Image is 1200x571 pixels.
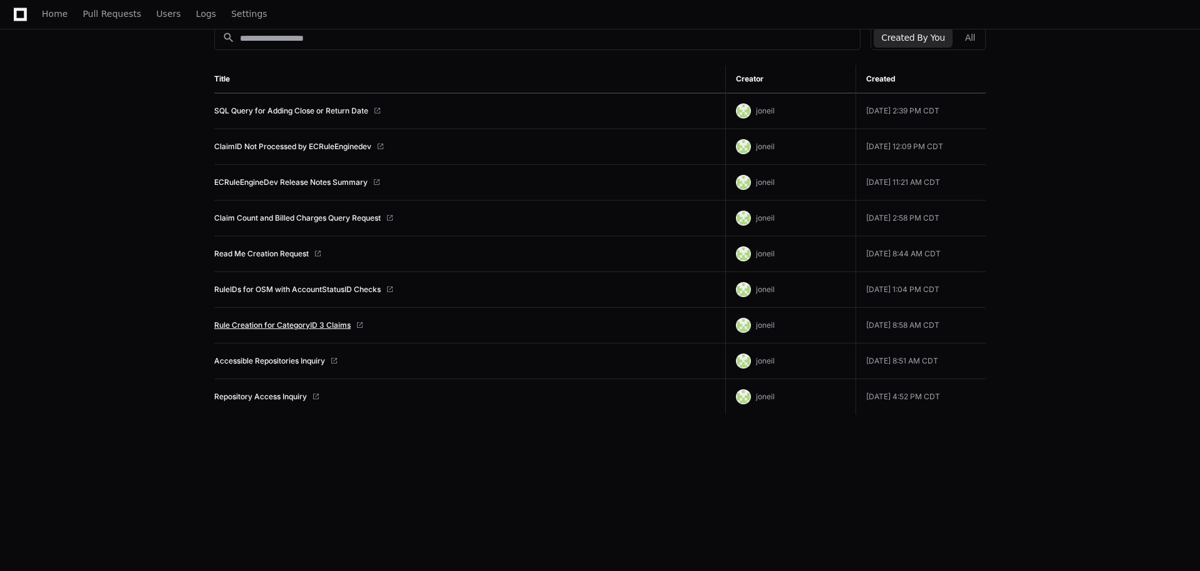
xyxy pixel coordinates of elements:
[736,103,751,118] img: 181785292
[856,236,986,272] td: [DATE] 8:44 AM CDT
[214,285,381,295] a: RuleIDs for OSM with AccountStatusID Checks
[736,175,751,190] img: 181785292
[958,28,983,48] button: All
[736,139,751,154] img: 181785292
[736,211,751,226] img: 181785292
[756,285,775,294] span: joneil
[231,10,267,18] span: Settings
[756,320,775,330] span: joneil
[756,249,775,258] span: joneil
[856,272,986,308] td: [DATE] 1:04 PM CDT
[756,106,775,115] span: joneil
[756,356,775,365] span: joneil
[214,213,381,223] a: Claim Count and Billed Charges Query Request
[736,246,751,261] img: 181785292
[214,356,325,366] a: Accessible Repositories Inquiry
[856,308,986,343] td: [DATE] 8:58 AM CDT
[756,392,775,401] span: joneil
[736,318,751,333] img: 181785292
[214,142,371,152] a: ClaimID Not Processed by ECRuleEnginedev
[214,106,368,116] a: SQL Query for Adding Close or Return Date
[83,10,141,18] span: Pull Requests
[756,177,775,187] span: joneil
[856,379,986,415] td: [DATE] 4:52 PM CDT
[856,65,986,93] th: Created
[856,201,986,236] td: [DATE] 2:58 PM CDT
[856,165,986,201] td: [DATE] 11:21 AM CDT
[874,28,952,48] button: Created By You
[736,389,751,404] img: 181785292
[214,249,309,259] a: Read Me Creation Request
[196,10,216,18] span: Logs
[222,31,235,44] mat-icon: search
[157,10,181,18] span: Users
[856,93,986,129] td: [DATE] 2:39 PM CDT
[736,354,751,369] img: 181785292
[214,65,725,93] th: Title
[214,392,307,402] a: Repository Access Inquiry
[736,282,751,297] img: 181785292
[42,10,68,18] span: Home
[756,213,775,223] span: joneil
[214,320,351,330] a: Rule Creation for CategoryID 3 Claims
[756,142,775,151] span: joneil
[856,129,986,165] td: [DATE] 12:09 PM CDT
[214,177,368,187] a: ECRuleEngineDev Release Notes Summary
[725,65,856,93] th: Creator
[856,343,986,379] td: [DATE] 8:51 AM CDT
